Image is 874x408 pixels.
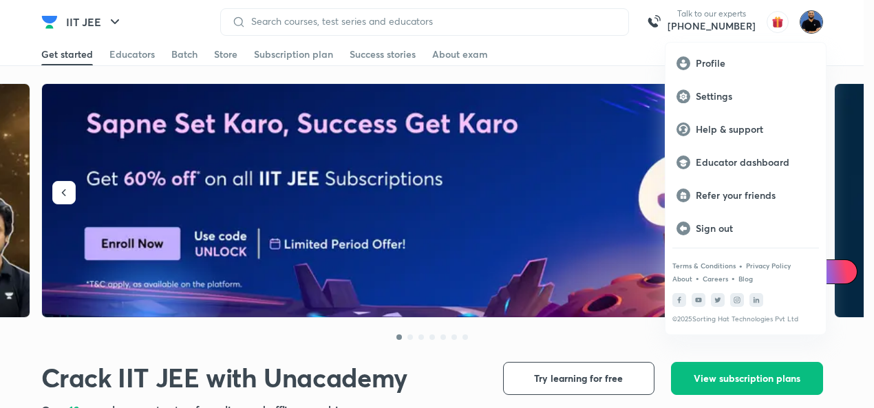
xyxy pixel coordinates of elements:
div: • [695,272,700,284]
p: Sign out [696,222,815,235]
a: About [672,275,692,283]
a: Educator dashboard [665,146,826,179]
p: Refer your friends [696,189,815,202]
a: Help & support [665,113,826,146]
p: © 2025 Sorting Hat Technologies Pvt Ltd [672,315,819,323]
a: Careers [703,275,728,283]
a: Refer your friends [665,179,826,212]
a: Settings [665,80,826,113]
p: Educator dashboard [696,156,815,169]
p: Profile [696,57,815,69]
a: Profile [665,47,826,80]
a: Terms & Conditions [672,261,736,270]
a: Blog [738,275,753,283]
div: • [731,272,736,284]
div: • [738,259,743,272]
p: Help & support [696,123,815,136]
a: Privacy Policy [746,261,791,270]
p: Settings [696,90,815,103]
